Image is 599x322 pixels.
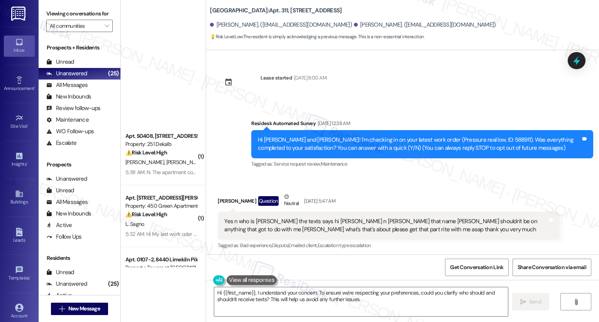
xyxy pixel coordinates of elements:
[272,242,289,249] span: Dispute ,
[46,116,89,124] div: Maintenance
[251,119,593,130] div: Residesk Automated Survey
[46,139,76,147] div: Escalate
[11,7,27,21] img: ResiDesk Logo
[34,85,36,90] span: •
[30,274,31,280] span: •
[321,161,347,167] span: Maintenance
[125,202,197,210] div: Property: 450 Green Apartments
[125,159,166,166] span: [PERSON_NAME]
[125,194,197,202] div: Apt. [STREET_ADDRESS][PERSON_NAME]
[292,74,327,82] div: [DATE] 8:00 AM
[4,225,35,246] a: Leads
[240,242,272,249] span: Bad experience ,
[354,21,496,29] div: [PERSON_NAME]. ([EMAIL_ADDRESS][DOMAIN_NAME])
[46,8,113,20] label: Viewing conversations for
[39,44,120,52] div: Prospects + Residents
[258,196,279,206] div: Question
[214,287,508,316] textarea: Hi {{first_name}}, I understand your concern. To ensure we're respecting your preferences, could ...
[46,58,74,66] div: Unread
[27,160,28,166] span: •
[125,230,257,237] div: 5:32 AM: Hi My last work oder has not been completed yet
[125,149,167,156] strong: ⚠️ Risk Level: High
[210,21,352,29] div: [PERSON_NAME]. ([EMAIL_ADDRESS][DOMAIN_NAME])
[46,175,87,183] div: Unanswered
[46,104,100,112] div: Review follow-ups
[106,278,120,290] div: (25)
[210,7,342,15] b: [GEOGRAPHIC_DATA]: Apt. 311, [STREET_ADDRESS]
[46,127,94,136] div: WO Follow-ups
[39,254,120,262] div: Residents
[46,69,87,78] div: Unanswered
[125,211,167,218] strong: ⚠️ Risk Level: High
[288,242,317,249] span: Emailed client ,
[445,259,508,276] button: Get Conversation Link
[318,242,371,249] span: Escalation type escalation
[125,140,197,148] div: Property: 251 Dekalb
[46,81,88,89] div: All Messages
[39,161,120,169] div: Prospects
[68,305,100,313] span: New Message
[125,264,197,272] div: Property: Towers at [GEOGRAPHIC_DATA]
[218,193,560,212] div: [PERSON_NAME]
[46,93,91,101] div: New Inbounds
[46,221,72,229] div: Active
[210,33,424,41] span: : The resident is simply acknowledging a previous message. This is a non-essential interaction.
[46,280,87,288] div: Unanswered
[520,299,526,305] i: 
[46,233,82,241] div: Follow Ups
[218,240,560,251] div: Tagged as:
[251,158,593,169] div: Tagged as:
[46,186,74,195] div: Unread
[261,74,292,82] div: Lease started
[316,119,350,127] div: [DATE] 12:38 AM
[573,299,579,305] i: 
[125,132,197,140] div: Apt. S0408, [STREET_ADDRESS]
[518,263,586,271] span: Share Conversation via email
[4,263,35,284] a: Templates •
[224,217,547,234] div: Yes n who is [PERSON_NAME] the texts says hi [PERSON_NAME] n [PERSON_NAME] that name [PERSON_NAME...
[513,259,591,276] button: Share Conversation via email
[4,301,35,322] a: Account
[450,263,503,271] span: Get Conversation Link
[4,112,35,132] a: Site Visit •
[274,161,321,167] span: Service request review ,
[210,34,242,40] strong: 💡 Risk Level: Low
[283,193,300,209] div: Neutral
[529,298,541,306] span: Send
[46,210,91,218] div: New Inbounds
[46,268,74,276] div: Unread
[4,36,35,56] a: Inbox
[4,149,35,170] a: Insights •
[125,256,197,264] div: Apt. 0107-2, 8440 Limekiln Pike
[4,187,35,208] a: Buildings
[46,291,72,300] div: Active
[302,197,335,205] div: [DATE] 5:47 AM
[28,122,29,128] span: •
[258,136,581,153] div: Hi [PERSON_NAME] and [PERSON_NAME]! I'm checking in on your latest work order (Pressure real low,...
[59,306,65,312] i: 
[46,198,88,206] div: All Messages
[105,23,109,29] i: 
[512,293,550,310] button: Send
[125,220,144,227] span: L. Sagno
[51,303,108,315] button: New Message
[50,20,100,32] input: All communities
[106,68,120,80] div: (25)
[166,159,205,166] span: [PERSON_NAME]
